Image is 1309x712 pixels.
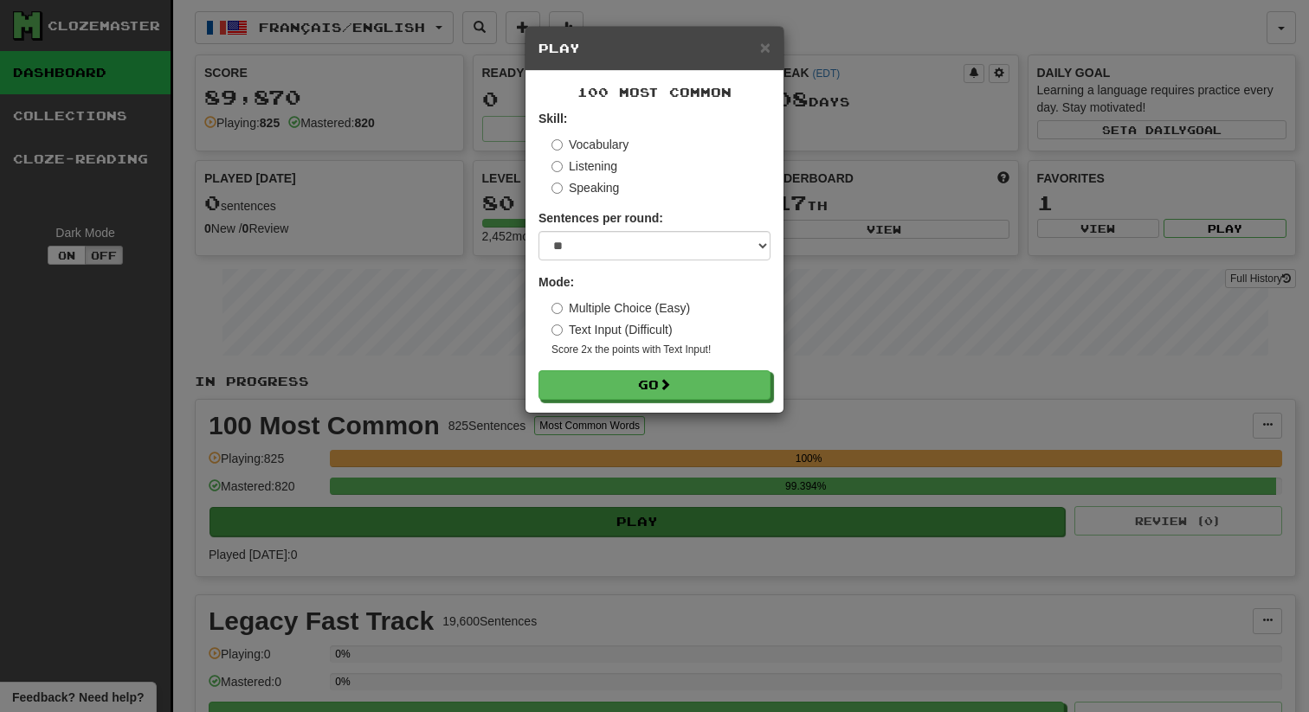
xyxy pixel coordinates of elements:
[538,275,574,289] strong: Mode:
[551,139,563,151] input: Vocabulary
[538,112,567,125] strong: Skill:
[551,321,673,338] label: Text Input (Difficult)
[551,136,629,153] label: Vocabulary
[551,179,619,196] label: Speaking
[551,324,563,336] input: Text Input (Difficult)
[538,209,663,227] label: Sentences per round:
[577,85,732,99] span: 100 Most Common
[551,161,563,172] input: Listening
[551,343,771,357] small: Score 2x the points with Text Input !
[538,40,771,57] h5: Play
[551,299,690,317] label: Multiple Choice (Easy)
[538,370,771,400] button: Go
[551,303,563,314] input: Multiple Choice (Easy)
[760,37,771,57] span: ×
[551,183,563,194] input: Speaking
[551,157,617,175] label: Listening
[760,38,771,56] button: Close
